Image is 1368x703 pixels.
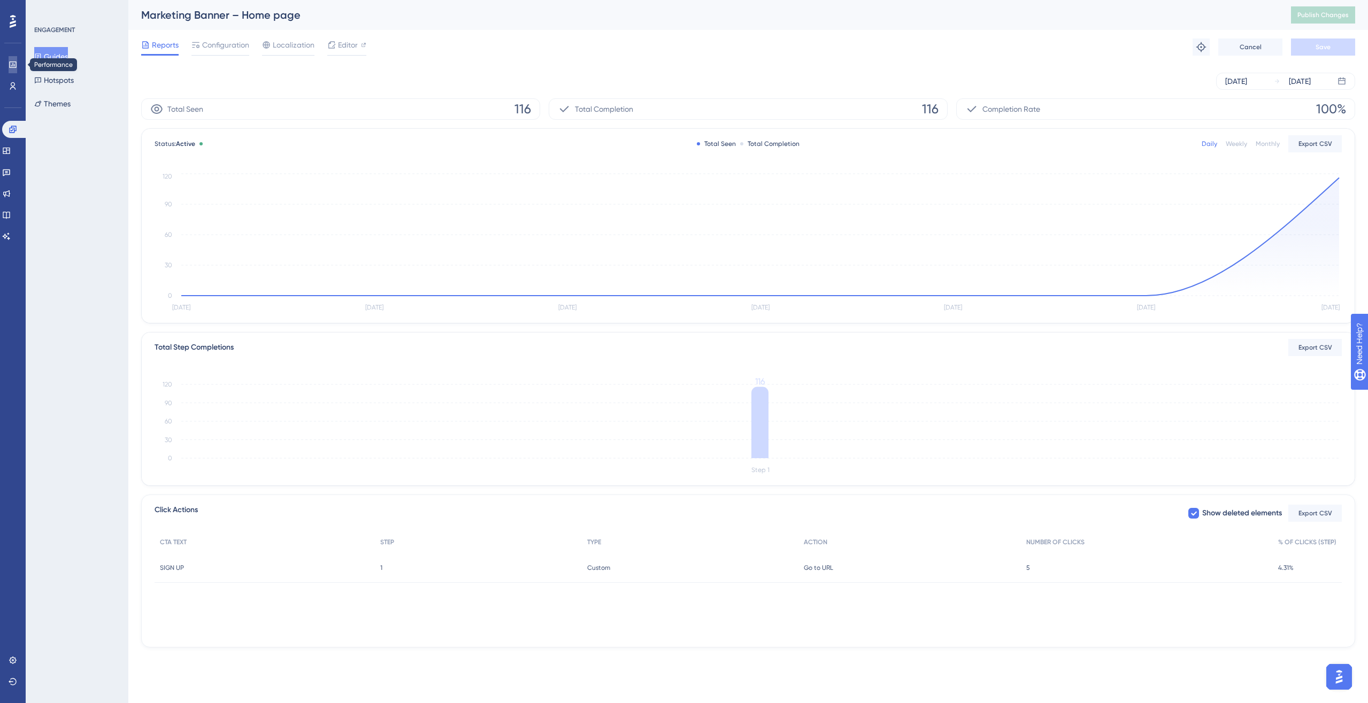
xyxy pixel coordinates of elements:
[804,563,833,572] span: Go to URL
[141,7,1264,22] div: Marketing Banner – Home page
[380,538,394,546] span: STEP
[575,103,633,115] span: Total Completion
[751,304,770,311] tspan: [DATE]
[944,304,962,311] tspan: [DATE]
[152,38,179,51] span: Reports
[338,38,358,51] span: Editor
[1291,6,1355,24] button: Publish Changes
[1323,661,1355,693] iframe: UserGuiding AI Assistant Launcher
[587,538,601,546] span: TYPE
[514,101,531,118] span: 116
[1288,135,1342,152] button: Export CSV
[167,103,203,115] span: Total Seen
[1297,11,1349,19] span: Publish Changes
[380,563,382,572] span: 1
[168,292,172,299] tspan: 0
[1256,140,1280,148] div: Monthly
[163,173,172,180] tspan: 120
[982,103,1040,115] span: Completion Rate
[1288,339,1342,356] button: Export CSV
[1240,43,1262,51] span: Cancel
[365,304,383,311] tspan: [DATE]
[1321,304,1340,311] tspan: [DATE]
[1225,75,1247,88] div: [DATE]
[160,563,184,572] span: SIGN UP
[697,140,736,148] div: Total Seen
[751,466,770,474] tspan: Step 1
[34,26,75,34] div: ENGAGEMENT
[755,376,765,387] tspan: 116
[1202,507,1282,520] span: Show deleted elements
[1291,38,1355,56] button: Save
[176,140,195,148] span: Active
[1298,140,1332,148] span: Export CSV
[165,231,172,238] tspan: 60
[165,399,172,407] tspan: 90
[1316,101,1346,118] span: 100%
[25,3,67,16] span: Need Help?
[1226,140,1247,148] div: Weekly
[1289,75,1311,88] div: [DATE]
[165,418,172,425] tspan: 60
[1288,505,1342,522] button: Export CSV
[1137,304,1155,311] tspan: [DATE]
[34,94,71,113] button: Themes
[165,436,172,444] tspan: 30
[1298,509,1332,517] span: Export CSV
[165,200,172,208] tspan: 90
[155,504,198,523] span: Click Actions
[155,341,234,354] div: Total Step Completions
[740,140,800,148] div: Total Completion
[1316,43,1331,51] span: Save
[804,538,827,546] span: ACTION
[1218,38,1282,56] button: Cancel
[273,38,314,51] span: Localization
[34,47,68,66] button: Guides
[160,538,187,546] span: CTA TEXT
[1026,563,1030,572] span: 5
[168,454,172,462] tspan: 0
[34,71,74,90] button: Hotspots
[163,381,172,388] tspan: 120
[1202,140,1217,148] div: Daily
[172,304,190,311] tspan: [DATE]
[922,101,939,118] span: 116
[558,304,577,311] tspan: [DATE]
[1298,343,1332,352] span: Export CSV
[587,563,610,572] span: Custom
[165,261,172,269] tspan: 30
[1026,538,1085,546] span: NUMBER OF CLICKS
[1278,563,1294,572] span: 4.31%
[1278,538,1336,546] span: % OF CLICKS (STEP)
[202,38,249,51] span: Configuration
[155,140,195,148] span: Status:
